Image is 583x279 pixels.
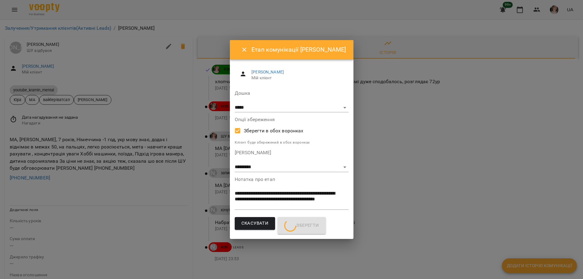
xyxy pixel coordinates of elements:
[235,217,275,230] button: Скасувати
[251,75,343,81] span: Мій клієнт
[237,43,252,57] button: Close
[244,127,304,134] span: Зберегти в обох воронках
[235,117,349,122] label: Опції збереження
[235,177,349,182] label: Нотатка про етап
[241,219,269,227] span: Скасувати
[235,150,349,155] label: [PERSON_NAME]
[251,45,346,54] h6: Етап комунікації [PERSON_NAME]
[235,140,349,146] p: Клієнт буде збережений в обох воронках
[251,70,284,74] a: [PERSON_NAME]
[235,91,349,96] label: Дошка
